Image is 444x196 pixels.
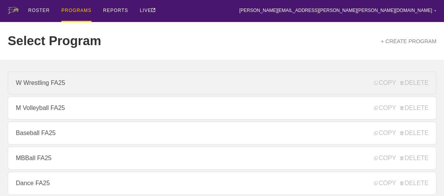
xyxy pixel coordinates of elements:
[8,172,436,195] a: Dance FA25
[405,159,444,196] iframe: Chat Widget
[8,96,436,120] a: M Volleyball FA25
[374,79,396,86] span: COPY
[400,155,429,162] span: DELETE
[381,38,436,44] a: + CREATE PROGRAM
[400,79,429,86] span: DELETE
[8,147,436,170] a: MBBall FA25
[374,130,396,137] span: COPY
[400,105,429,112] span: DELETE
[400,130,429,137] span: DELETE
[8,122,436,145] a: Baseball FA25
[374,155,396,162] span: COPY
[434,8,436,13] div: ▼
[8,7,19,14] img: logo
[400,180,429,187] span: DELETE
[374,180,396,187] span: COPY
[8,71,436,95] a: W Wrestling FA25
[374,105,396,112] span: COPY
